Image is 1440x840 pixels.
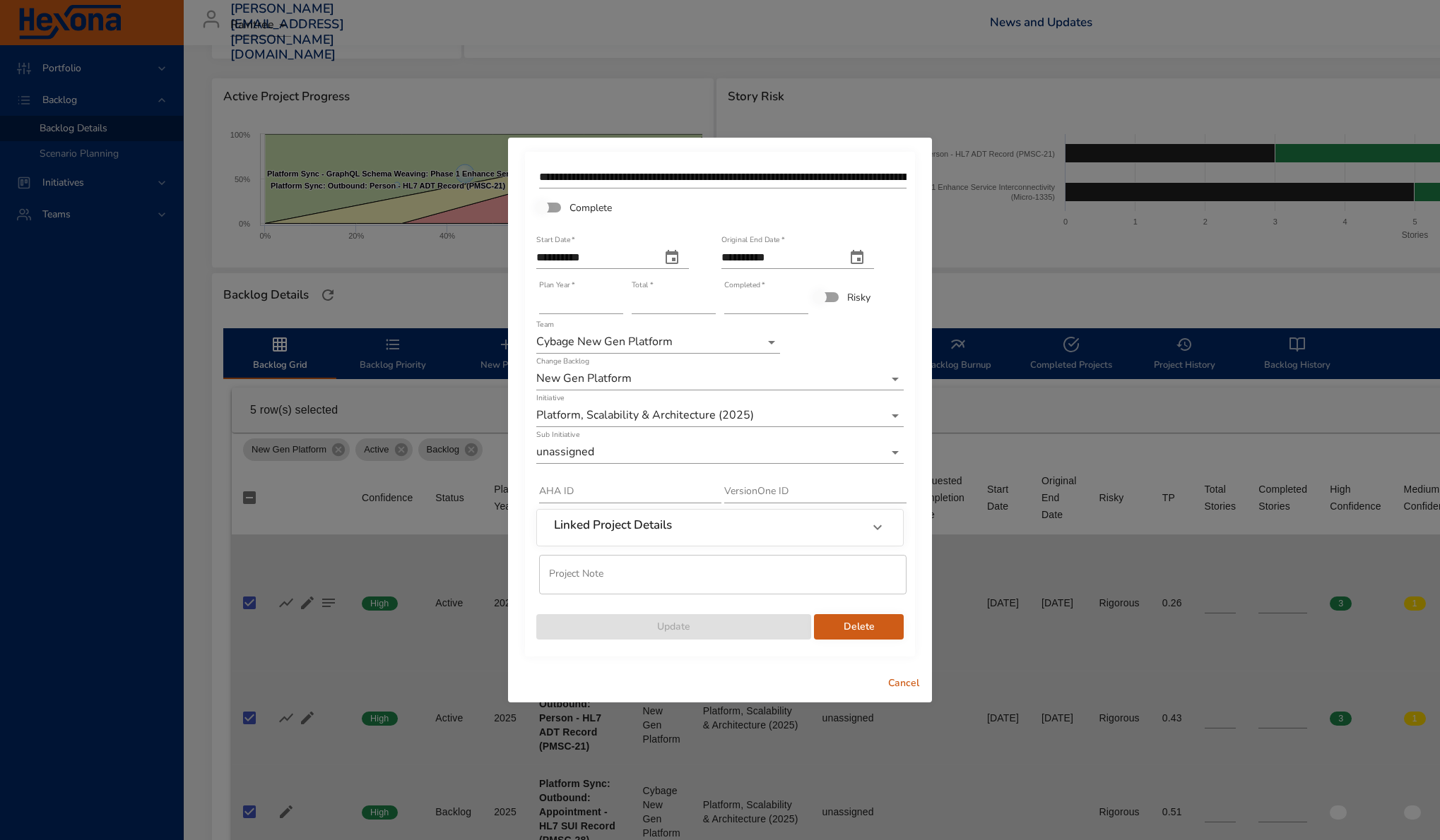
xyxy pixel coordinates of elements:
label: Start Date [536,236,575,244]
span: Complete [569,200,612,215]
button: Cancel [881,671,926,697]
label: Team [536,321,554,329]
span: Cancel [887,675,921,692]
label: Plan Year [539,282,574,289]
label: Initiative [536,395,564,402]
h6: Linked Project Details [554,518,672,532]
div: Cybage New Gen Platform [536,331,780,354]
label: Change Backlog [536,358,589,366]
div: Platform, Scalability & Architecture (2025) [536,404,904,427]
label: Sub Initiative [536,431,579,439]
div: unassigned [536,441,904,464]
button: start date [655,241,689,275]
span: Risky [847,290,871,305]
button: original end date [840,241,874,275]
label: Original End Date [721,236,784,244]
label: Completed [724,282,765,289]
span: Delete [825,618,892,636]
label: Total [632,282,653,289]
div: Linked Project Details [537,510,903,545]
button: Delete [814,614,904,640]
div: New Gen Platform [536,368,904,390]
